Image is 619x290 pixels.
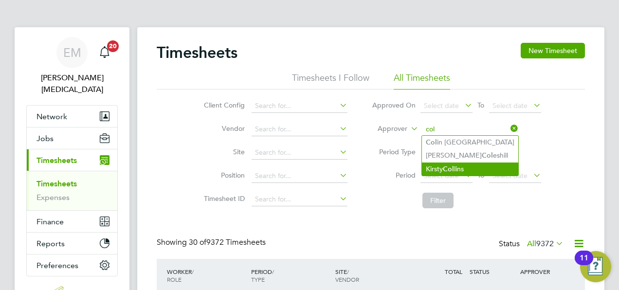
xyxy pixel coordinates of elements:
div: SITE [333,263,417,288]
a: Timesheets [36,179,77,188]
span: 30 of [189,237,206,247]
label: Site [201,147,245,156]
span: Select date [424,101,459,110]
span: Timesheets [36,156,77,165]
input: Search for... [422,123,518,136]
button: Preferences [27,254,117,276]
label: Vendor [201,124,245,133]
span: Finance [36,217,64,226]
span: Network [36,112,67,121]
span: TYPE [251,275,265,283]
li: Timesheets I Follow [292,72,369,90]
span: TOTAL [445,268,462,275]
span: Jobs [36,134,54,143]
div: Status [499,237,565,251]
div: STATUS [467,263,518,280]
label: All [527,239,564,249]
button: New Timesheet [521,43,585,58]
span: / [192,268,194,275]
li: [PERSON_NAME] eshill [422,149,518,162]
span: ROLE [167,275,182,283]
li: All Timesheets [394,72,450,90]
b: Col [443,165,454,173]
span: 20 [107,40,119,52]
label: Period [372,171,416,180]
span: VENDOR [335,275,359,283]
a: EM[PERSON_NAME][MEDICAL_DATA] [26,37,118,95]
button: Jobs [27,127,117,149]
label: Timesheet ID [201,194,245,203]
span: Select date [424,171,459,180]
span: Preferences [36,261,78,270]
span: Reports [36,239,65,248]
div: Timesheets [27,171,117,210]
button: Timesheets [27,149,117,171]
input: Search for... [252,123,347,136]
span: To [474,99,487,111]
li: in [GEOGRAPHIC_DATA] [422,136,518,149]
span: 9372 Timesheets [189,237,266,247]
div: APPROVER [518,263,568,280]
div: WORKER [164,263,249,288]
b: Col [426,138,437,146]
a: Expenses [36,193,70,202]
li: Kirsty lins [422,163,518,176]
span: Select date [492,101,528,110]
button: Filter [422,193,454,208]
div: Showing [157,237,268,248]
button: Network [27,106,117,127]
label: Client Config [201,101,245,109]
button: Reports [27,233,117,254]
label: Approved On [372,101,416,109]
input: Search for... [252,99,347,113]
input: Search for... [252,146,347,160]
span: / [272,268,274,275]
button: Finance [27,211,117,232]
span: / [347,268,349,275]
h2: Timesheets [157,43,237,62]
label: Approver [364,124,407,134]
a: 20 [95,37,114,68]
label: Position [201,171,245,180]
span: 9372 [536,239,554,249]
input: Search for... [252,169,347,183]
input: Search for... [252,193,347,206]
div: 11 [580,258,588,271]
span: Select date [492,171,528,180]
div: PERIOD [249,263,333,288]
button: Open Resource Center, 11 new notifications [580,251,611,282]
label: Period Type [372,147,416,156]
b: Col [482,151,493,160]
span: EM [63,46,81,59]
span: Ella Muse [26,72,118,95]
